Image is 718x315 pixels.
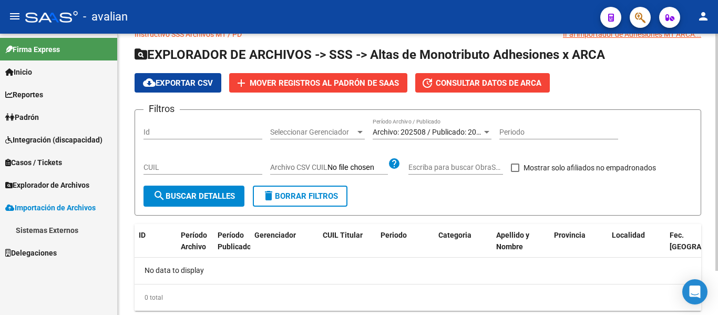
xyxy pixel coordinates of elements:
datatable-header-cell: Gerenciador [250,224,319,270]
span: Archivo: 202508 / Publicado: 202507 [373,128,493,136]
div: 0 total [135,284,701,311]
mat-icon: search [153,189,166,202]
datatable-header-cell: Categoria [434,224,492,270]
span: CUIL Titular [323,231,363,239]
span: Período Publicado [218,231,251,251]
mat-icon: delete [262,189,275,202]
button: Mover registros al PADRÓN de SAAS [229,73,407,93]
button: Buscar Detalles [143,186,244,207]
span: Firma Express [5,44,60,55]
datatable-header-cell: Localidad [608,224,665,270]
span: Inicio [5,66,32,78]
h3: Filtros [143,101,180,116]
span: Casos / Tickets [5,157,62,168]
span: Mostrar solo afiliados no empadronados [524,161,656,174]
a: Instructivo SSS Archivos MT / PD [135,30,242,38]
span: - avalian [83,5,128,28]
span: Buscar Detalles [153,191,235,201]
span: ID [139,231,146,239]
mat-icon: add [235,77,248,89]
span: Integración (discapacidad) [5,134,102,146]
datatable-header-cell: Apellido y Nombre [492,224,550,270]
span: Borrar Filtros [262,191,338,201]
span: Padrón [5,111,39,123]
datatable-header-cell: Período Publicado [213,224,250,270]
span: Importación de Archivos [5,202,96,214]
mat-icon: cloud_download [143,76,156,89]
datatable-header-cell: Período Archivo [177,224,213,270]
div: Open Intercom Messenger [682,279,707,304]
datatable-header-cell: CUIL Titular [319,224,376,270]
span: Exportar CSV [143,78,213,88]
span: Localidad [612,231,645,239]
span: Consultar datos de ARCA [436,78,541,88]
span: Provincia [554,231,586,239]
input: Archivo CSV CUIL [327,163,388,172]
div: Ir al importador de Adhesiones MT ARCA... [563,28,701,40]
span: Archivo CSV CUIL [270,163,327,171]
button: Exportar CSV [135,73,221,93]
span: Categoria [438,231,471,239]
datatable-header-cell: Provincia [550,224,608,270]
mat-icon: update [421,77,434,89]
mat-icon: menu [8,10,21,23]
datatable-header-cell: ID [135,224,177,270]
button: Borrar Filtros [253,186,347,207]
datatable-header-cell: Periodo [376,224,434,270]
div: No data to display [135,258,701,284]
span: Seleccionar Gerenciador [270,128,355,137]
mat-icon: person [697,10,710,23]
span: Periodo [381,231,407,239]
span: Período Archivo [181,231,207,251]
span: Explorador de Archivos [5,179,89,191]
span: Mover registros al PADRÓN de SAAS [250,78,399,88]
span: EXPLORADOR DE ARCHIVOS -> SSS -> Altas de Monotributo Adhesiones x ARCA [135,47,605,62]
button: Consultar datos de ARCA [415,73,550,93]
span: Reportes [5,89,43,100]
span: Apellido y Nombre [496,231,529,251]
mat-icon: help [388,157,401,170]
span: Gerenciador [254,231,296,239]
span: Delegaciones [5,247,57,259]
